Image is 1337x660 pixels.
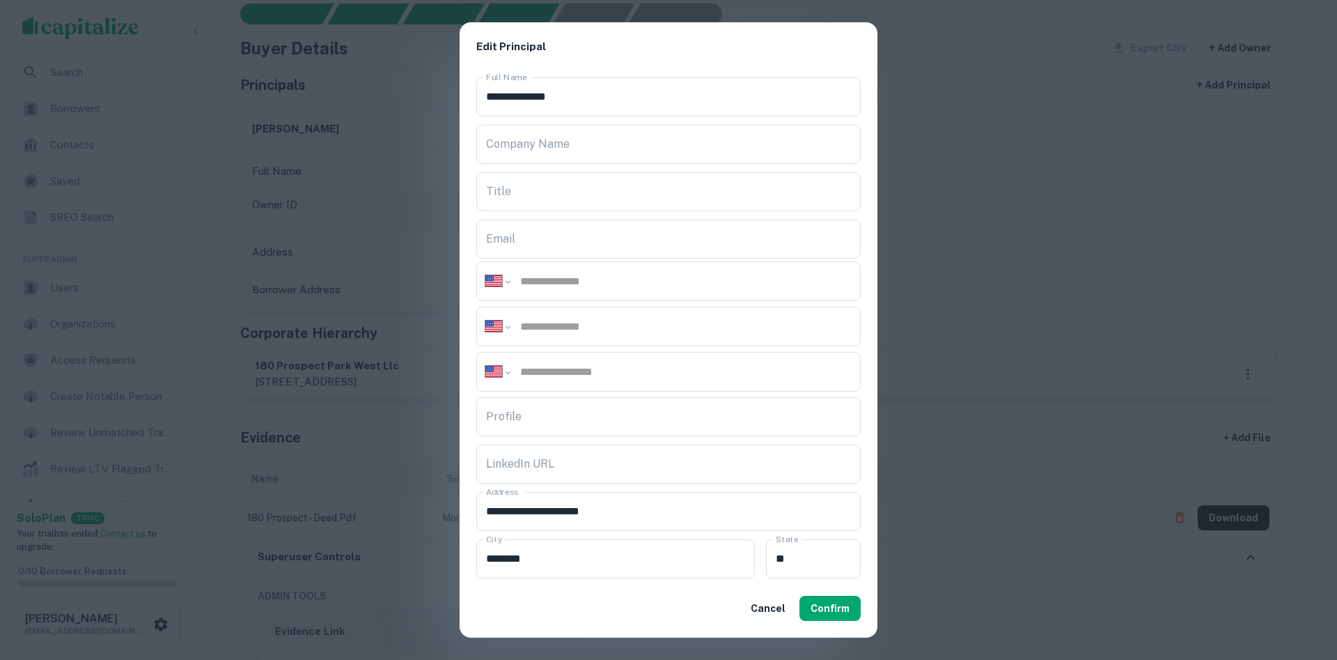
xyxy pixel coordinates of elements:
[776,533,798,545] label: State
[799,596,861,621] button: Confirm
[460,22,877,72] h2: Edit Principal
[486,533,502,545] label: City
[745,596,791,621] button: Cancel
[1267,548,1337,615] iframe: Chat Widget
[486,486,518,498] label: Address
[486,71,527,83] label: Full Name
